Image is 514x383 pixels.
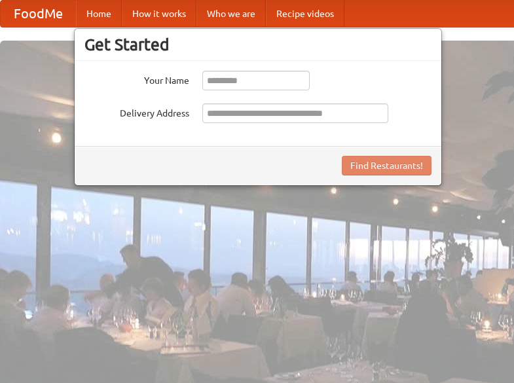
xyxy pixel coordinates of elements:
[84,71,189,87] label: Your Name
[76,1,122,27] a: Home
[122,1,196,27] a: How it works
[196,1,266,27] a: Who we are
[84,35,431,54] h3: Get Started
[266,1,344,27] a: Recipe videos
[342,156,431,175] button: Find Restaurants!
[1,1,76,27] a: FoodMe
[84,103,189,120] label: Delivery Address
